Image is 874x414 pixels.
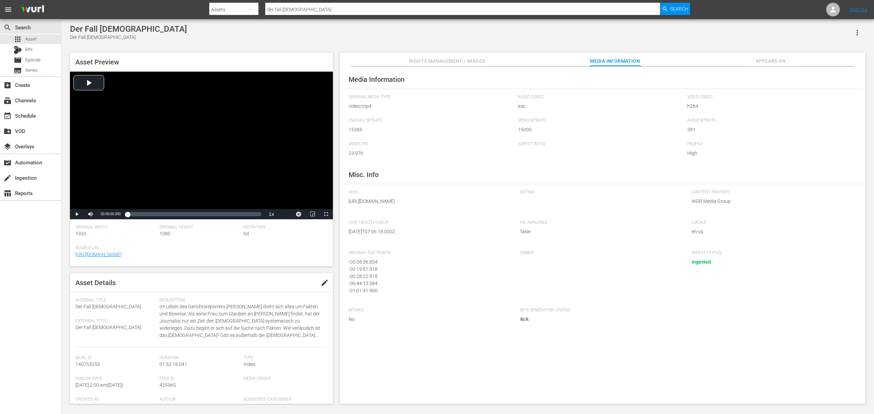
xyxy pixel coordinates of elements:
[25,57,41,63] span: Episode
[3,81,12,89] span: Create
[692,220,853,225] span: Locale
[670,3,688,15] span: Search
[243,361,255,367] span: Video
[14,46,22,54] div: Bits
[349,287,507,294] div: - 01:01:41.960
[687,126,853,133] span: 381
[3,24,12,32] span: Search
[3,174,12,182] span: Ingestion
[687,103,853,110] span: h264
[3,189,12,197] span: Reports
[84,209,97,219] button: Mute
[265,209,278,219] button: Playback Rate
[159,298,324,303] span: Description:
[518,94,684,100] span: Audio Codec
[520,316,528,322] span: N/A
[101,212,121,216] span: 00:00:00.000
[518,103,684,110] span: aac
[159,303,324,339] span: Im Leben des Gerichtsreporters [PERSON_NAME] dreht sich alles um Fakten und Beweise. Als seine Fr...
[520,250,682,256] span: Embed
[349,190,510,195] span: GUID
[3,112,12,120] span: Schedule
[243,376,324,382] span: Media Credit
[660,3,690,15] button: Search
[159,382,176,388] span: 425965
[349,228,510,235] span: [DATE]T07:06:18.000Z
[75,231,86,236] span: 1920
[25,36,37,43] span: Asset
[349,280,507,287] div: - 00:44:13.584
[75,382,123,388] span: [DATE] 2:00 am ( [DATE] )
[75,298,156,303] span: Internal Title:
[692,259,711,265] span: Ingested
[687,142,853,147] span: Profile
[745,57,796,65] span: Appears On
[349,142,514,147] span: Video FPS
[243,225,324,230] span: Definition
[349,150,514,157] span: 23.976
[75,58,119,66] span: Asset Preview
[243,355,324,361] span: Type
[349,126,514,133] span: 15385
[70,34,187,41] div: Der Fall [DEMOGRAPHIC_DATA]
[4,5,12,14] span: menu
[349,250,510,256] span: Original Cue Points
[518,142,684,147] span: Aspect Ratio
[349,308,510,313] span: Bitable
[159,225,240,230] span: Original Height
[75,279,116,287] span: Asset Details
[349,316,510,323] span: No
[349,103,514,110] span: video/mp4
[14,56,22,64] span: Episode
[349,266,507,273] div: - 00:19:51.918
[75,246,324,251] span: Source Url
[3,127,12,135] span: VOD
[75,319,156,324] span: External Title:
[75,252,122,257] a: [URL][DOMAIN_NAME]
[159,397,240,402] span: Author
[306,209,319,219] button: Picture-in-Picture
[349,75,405,84] span: Media Information
[25,67,38,74] span: Series
[316,275,333,291] button: edit
[520,228,682,235] span: false
[349,94,514,100] span: Original Media Type
[687,150,853,157] span: High
[692,190,853,195] span: Content Partner
[14,66,22,75] span: Series
[687,118,853,123] span: Audio Bitrate
[589,57,640,65] span: Media Information
[518,126,684,133] span: 15000
[319,209,333,219] button: Fullscreen
[159,376,240,382] span: Feed ID
[75,325,141,330] span: Der Fall [DEMOGRAPHIC_DATA]
[14,35,22,43] span: Asset
[321,279,329,287] span: edit
[349,171,379,179] span: Misc. Info
[75,225,156,230] span: Original Width
[75,376,156,382] span: Publish Date
[349,198,510,205] span: [URL][DOMAIN_NAME]
[16,2,49,18] img: ans4CAIJ8jUAAAAAAAAAAAAAAAAAAAAAAAAgQb4GAAAAAAAAAAAAAAAAAAAAAAAAJMjXAAAAAAAAAAAAAAAAAAAAAAAAgAT5G...
[349,273,507,280] div: - 00:28:22.918
[159,361,187,367] span: 01:53:18.041
[687,94,853,100] span: Video Codec
[25,46,33,53] span: Bits
[75,304,141,309] span: Der Fall [DEMOGRAPHIC_DATA]
[159,355,240,361] span: Duration
[243,231,249,236] span: hd
[75,361,100,367] span: 140753255
[349,220,510,225] span: Last Health Check
[520,308,682,313] span: Bits Generation Status
[127,212,261,216] div: Progress Bar
[70,72,333,219] div: Video Player
[75,355,156,361] span: Wurl Id
[518,118,684,123] span: Video Bitrate
[75,403,132,409] span: [DATE] 9:22 am ( a year ago )
[850,7,868,12] a: Sign Out
[292,209,306,219] button: Jump To Time
[75,397,156,402] span: Created At
[3,97,12,105] span: Channels
[692,198,853,205] span: WDR Media Group
[520,190,682,195] span: Rating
